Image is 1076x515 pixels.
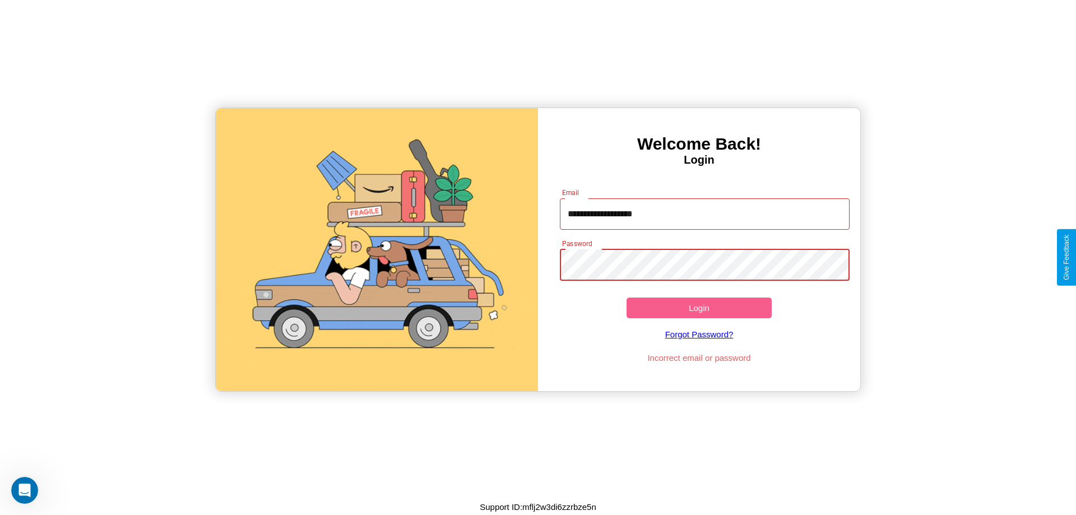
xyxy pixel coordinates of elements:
h3: Welcome Back! [538,134,860,154]
button: Login [627,298,772,318]
a: Forgot Password? [554,318,845,350]
p: Incorrect email or password [554,350,845,365]
img: gif [216,108,538,391]
div: Give Feedback [1063,235,1070,280]
iframe: Intercom live chat [11,477,38,504]
p: Support ID: mflj2w3di6zzrbze5n [480,499,596,514]
h4: Login [538,154,860,166]
label: Password [562,239,592,248]
label: Email [562,188,579,197]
